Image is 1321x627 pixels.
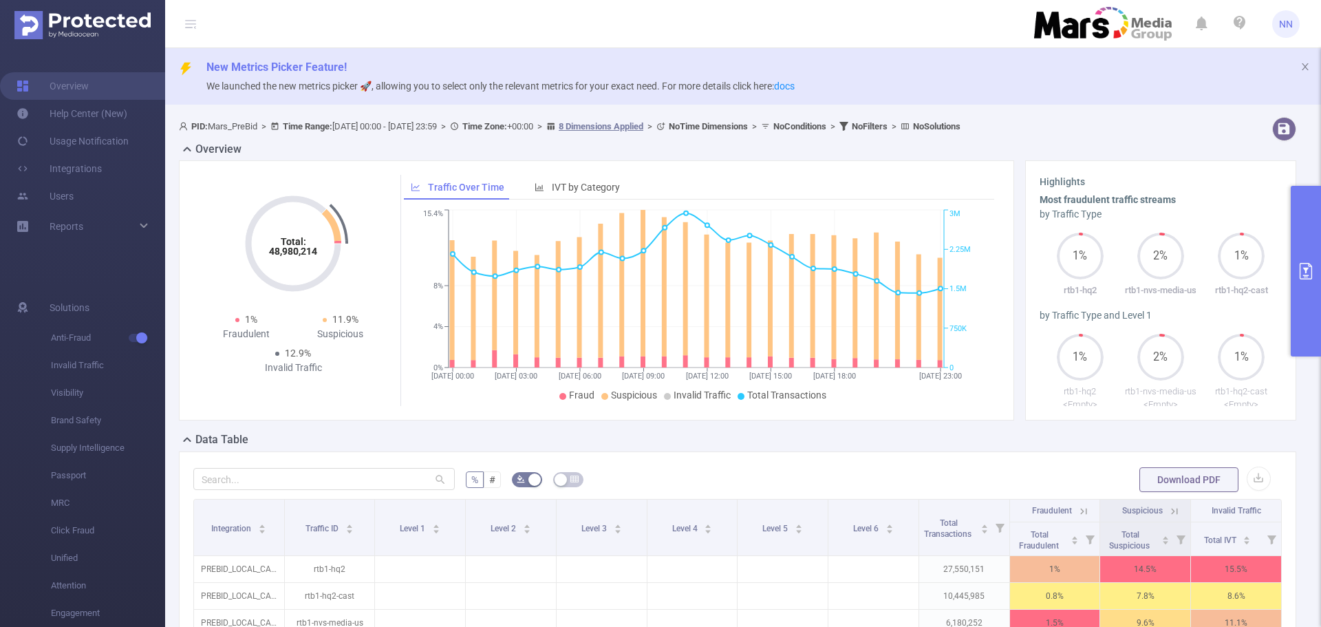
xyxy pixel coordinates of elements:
h3: Highlights [1040,175,1282,189]
span: We launched the new metrics picker 🚀, allowing you to select only the relevant metrics for your e... [206,81,795,92]
i: icon: caret-down [433,528,440,532]
i: icon: caret-up [433,522,440,527]
i: icon: caret-down [1243,539,1251,543]
tspan: 0 [949,363,954,372]
span: Brand Safety [51,407,165,434]
span: Integration [211,524,253,533]
span: Invalid Traffic [674,390,731,401]
i: icon: caret-down [1162,539,1170,543]
span: Suspicious [611,390,657,401]
div: Sort [1161,534,1170,542]
tspan: 750K [949,324,967,333]
tspan: [DATE] 06:00 [559,372,601,381]
h2: Data Table [195,432,248,448]
u: 8 Dimensions Applied [559,121,643,131]
a: Reports [50,213,83,240]
i: icon: caret-down [523,528,530,532]
a: docs [774,81,795,92]
i: Filter menu [1171,522,1190,555]
tspan: [DATE] 18:00 [813,372,856,381]
span: Level 4 [672,524,700,533]
p: 0.8% [1010,583,1100,609]
p: rtb1-nvs-media-us [1120,385,1201,398]
p: 14.5% [1100,556,1190,582]
span: <Empty> [1224,399,1258,410]
tspan: [DATE] 12:00 [686,372,729,381]
i: icon: caret-up [1243,534,1251,538]
div: Sort [432,522,440,531]
b: PID: [191,121,208,131]
div: Fraudulent [199,327,293,341]
tspan: [DATE] 23:00 [919,372,962,381]
p: 15.5% [1191,556,1281,582]
div: by Traffic Type and Level 1 [1040,308,1282,323]
span: <Empty> [1063,399,1097,410]
div: Invalid Traffic [246,361,341,375]
span: 1% [245,314,257,325]
span: Total IVT [1204,535,1238,545]
i: icon: caret-up [1162,534,1170,538]
span: Level 5 [762,524,790,533]
i: icon: bar-chart [535,182,544,192]
div: Sort [345,522,354,531]
div: by Traffic Type [1040,207,1282,222]
i: icon: caret-down [614,528,621,532]
b: No Filters [852,121,888,131]
b: No Solutions [913,121,960,131]
div: Sort [614,522,622,531]
p: rtb1-hq2-cast [1201,284,1282,297]
span: 1% [1057,251,1104,262]
p: 7.8% [1100,583,1190,609]
i: icon: caret-down [346,528,354,532]
span: Unified [51,544,165,572]
span: > [437,121,450,131]
i: icon: caret-down [795,528,803,532]
span: Visibility [51,379,165,407]
i: icon: user [179,122,191,131]
p: rtb1-nvs-media-us [1120,284,1201,297]
span: % [471,474,478,485]
tspan: 2.25M [949,245,971,254]
i: icon: caret-up [705,522,712,527]
span: 1% [1218,251,1265,262]
span: <Empty> [1143,399,1178,410]
p: rtb1-hq2-cast [1201,385,1282,398]
b: Time Range: [283,121,332,131]
span: Mars_PreBid [DATE] 00:00 - [DATE] 23:59 +00:00 [179,121,960,131]
i: icon: caret-up [885,522,893,527]
span: Total Transactions [747,390,826,401]
tspan: 0% [433,363,443,372]
span: Engagement [51,599,165,627]
div: Sort [980,522,989,531]
p: 10,445,985 [919,583,1009,609]
a: Users [17,182,74,210]
h2: Overview [195,141,241,158]
span: IVT by Category [552,182,620,193]
span: 2% [1137,251,1184,262]
span: Traffic ID [305,524,341,533]
span: Invalid Traffic [1212,506,1261,516]
span: Total Suspicious [1109,530,1152,551]
span: Level 3 [581,524,609,533]
tspan: Total: [281,236,306,247]
tspan: [DATE] 15:00 [749,372,792,381]
p: 8.6% [1191,583,1281,609]
span: > [533,121,546,131]
div: Sort [1243,534,1251,542]
i: Filter menu [990,500,1009,555]
span: 1% [1057,352,1104,363]
p: 27,550,151 [919,556,1009,582]
i: icon: table [570,475,579,483]
tspan: 1.5M [949,285,967,294]
span: Total Transactions [924,518,974,539]
i: Filter menu [1080,522,1099,555]
i: icon: caret-up [795,522,803,527]
i: icon: line-chart [411,182,420,192]
img: Protected Media [14,11,151,39]
a: Overview [17,72,89,100]
tspan: 15.4% [423,210,443,219]
tspan: [DATE] 00:00 [431,372,474,381]
div: Suspicious [293,327,387,341]
p: 1% [1010,556,1100,582]
span: > [826,121,839,131]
